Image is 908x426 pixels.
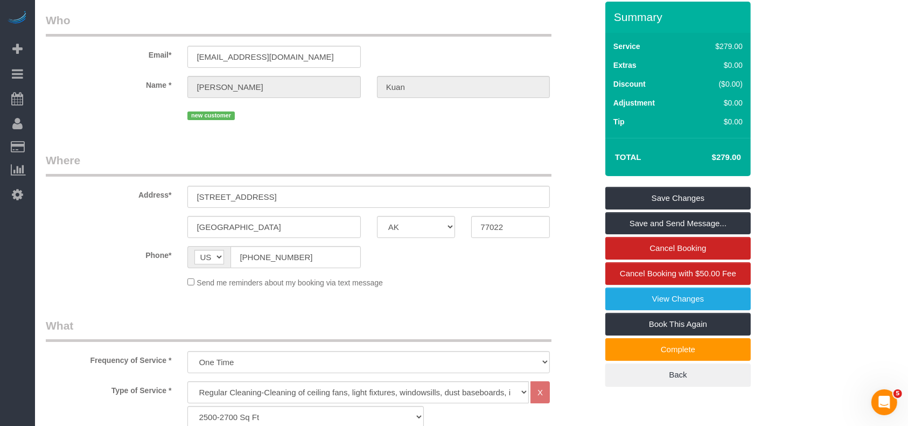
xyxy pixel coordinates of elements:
[187,46,360,68] input: Email*
[893,389,902,398] span: 5
[197,278,383,287] span: Send me reminders about my booking via text message
[613,116,625,127] label: Tip
[620,269,736,278] span: Cancel Booking with $50.00 Fee
[605,288,751,310] a: View Changes
[187,111,234,120] span: new customer
[38,246,179,261] label: Phone*
[693,79,743,89] div: ($0.00)
[46,318,551,342] legend: What
[605,262,751,285] a: Cancel Booking with $50.00 Fee
[38,351,179,366] label: Frequency of Service *
[605,237,751,260] a: Cancel Booking
[614,11,745,23] h3: Summary
[187,76,360,98] input: First Name*
[613,97,655,108] label: Adjustment
[871,389,897,415] iframe: Intercom live chat
[38,186,179,200] label: Address*
[471,216,550,238] input: Zip Code*
[693,41,743,52] div: $279.00
[605,313,751,336] a: Book This Again
[680,153,741,162] h4: $279.00
[187,216,360,238] input: City*
[605,187,751,209] a: Save Changes
[693,97,743,108] div: $0.00
[693,116,743,127] div: $0.00
[6,11,28,26] img: Automaid Logo
[38,76,179,90] label: Name *
[377,76,550,98] input: Last Name*
[46,12,551,37] legend: Who
[613,79,646,89] label: Discount
[615,152,641,162] strong: Total
[693,60,743,71] div: $0.00
[605,212,751,235] a: Save and Send Message...
[38,46,179,60] label: Email*
[46,152,551,177] legend: Where
[605,364,751,386] a: Back
[38,381,179,396] label: Type of Service *
[605,338,751,361] a: Complete
[231,246,360,268] input: Phone*
[613,41,640,52] label: Service
[613,60,637,71] label: Extras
